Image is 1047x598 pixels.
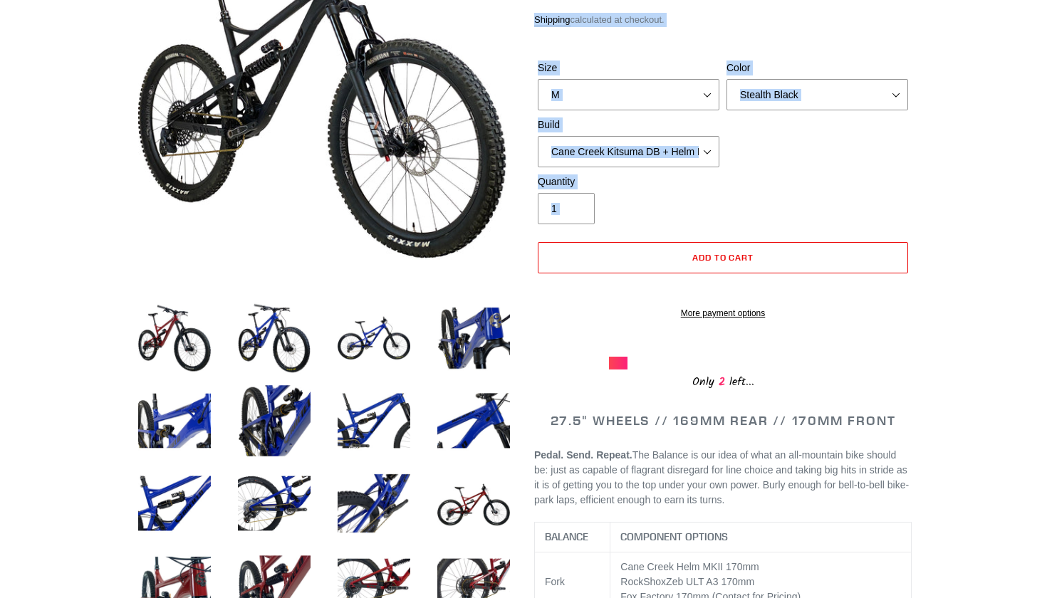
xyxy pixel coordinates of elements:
[235,299,313,377] img: Load image into Gallery viewer, BALANCE - Complete Bike
[620,561,759,572] span: Cane Creek Helm MKII 170mm
[135,299,214,377] img: Load image into Gallery viewer, BALANCE - Complete Bike
[135,382,214,460] img: Load image into Gallery viewer, BALANCE - Complete Bike
[235,464,313,542] img: Load image into Gallery viewer, BALANCE - Complete Bike
[538,307,908,320] a: More payment options
[726,61,908,75] label: Color
[335,299,413,377] img: Load image into Gallery viewer, BALANCE - Complete Bike
[534,413,912,429] h2: 27.5" WHEELS // 169MM REAR // 170MM FRONT
[235,382,313,460] img: Load image into Gallery viewer, BALANCE - Complete Bike
[434,382,513,460] img: Load image into Gallery viewer, BALANCE - Complete Bike
[538,117,719,132] label: Build
[534,449,632,461] b: Pedal. Send. Repeat.
[135,464,214,542] img: Load image into Gallery viewer, BALANCE - Complete Bike
[434,299,513,377] img: Load image into Gallery viewer, BALANCE - Complete Bike
[534,448,912,508] p: The Balance is our idea of what an all-mountain bike should be: just as capable of flagrant disre...
[538,242,908,273] button: Add to cart
[714,373,729,391] span: 2
[609,369,837,392] div: Only left...
[335,382,413,460] img: Load image into Gallery viewer, BALANCE - Complete Bike
[534,14,571,26] a: Shipping
[534,13,912,27] div: calculated at checkout.
[610,522,912,552] th: COMPONENT OPTIONS
[535,522,610,552] th: BALANCE
[434,464,513,542] img: Load image into Gallery viewer, BALANCE - Complete Bike
[538,61,719,75] label: Size
[692,252,754,263] span: Add to cart
[538,174,719,189] label: Quantity
[666,576,738,587] span: Zeb ULT A3 170
[335,464,413,542] img: Load image into Gallery viewer, BALANCE - Complete Bike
